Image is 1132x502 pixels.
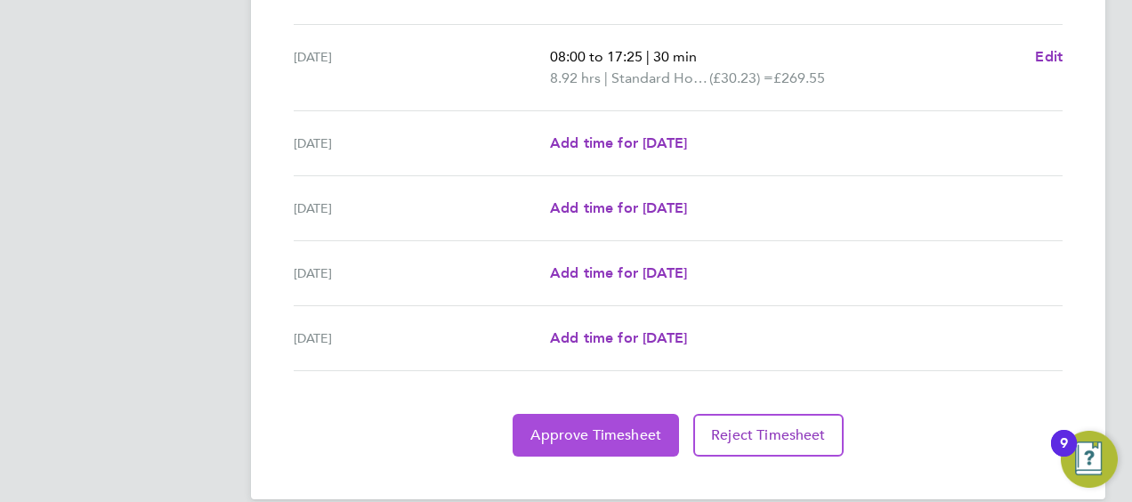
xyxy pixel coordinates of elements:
[550,263,687,284] a: Add time for [DATE]
[550,48,643,65] span: 08:00 to 17:25
[294,263,550,284] div: [DATE]
[646,48,650,65] span: |
[550,69,601,86] span: 8.92 hrs
[294,328,550,349] div: [DATE]
[550,198,687,219] a: Add time for [DATE]
[294,133,550,154] div: [DATE]
[550,328,687,349] a: Add time for [DATE]
[1060,443,1068,466] div: 9
[693,414,844,457] button: Reject Timesheet
[604,69,608,86] span: |
[294,46,550,89] div: [DATE]
[711,426,826,444] span: Reject Timesheet
[513,414,679,457] button: Approve Timesheet
[550,329,687,346] span: Add time for [DATE]
[550,264,687,281] span: Add time for [DATE]
[550,199,687,216] span: Add time for [DATE]
[530,426,661,444] span: Approve Timesheet
[1035,48,1063,65] span: Edit
[294,198,550,219] div: [DATE]
[550,133,687,154] a: Add time for [DATE]
[773,69,825,86] span: £269.55
[653,48,697,65] span: 30 min
[1061,431,1118,488] button: Open Resource Center, 9 new notifications
[709,69,773,86] span: (£30.23) =
[611,68,709,89] span: Standard Hourly
[1035,46,1063,68] a: Edit
[550,134,687,151] span: Add time for [DATE]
